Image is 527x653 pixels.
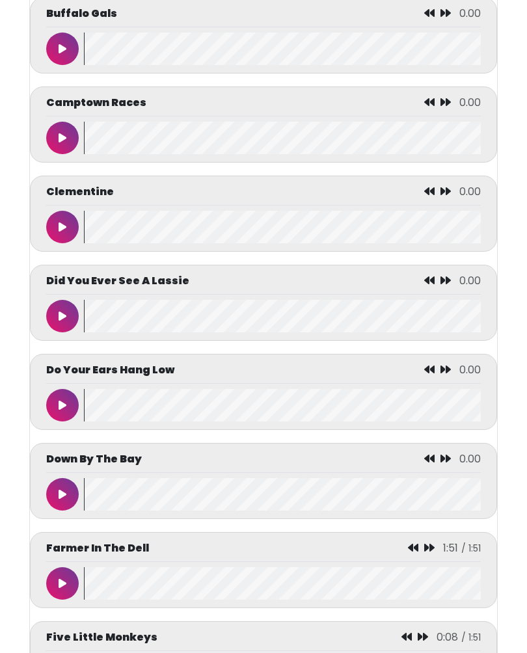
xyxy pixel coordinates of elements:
span: 0.00 [459,185,481,200]
span: / 1:51 [461,632,481,645]
span: / 1:51 [461,542,481,555]
span: 0:08 [437,630,458,645]
p: Camptown Races [46,96,146,111]
span: 0.00 [459,96,481,111]
p: Clementine [46,185,114,200]
span: 0.00 [459,452,481,467]
span: 0.00 [459,363,481,378]
p: Down By The Bay [46,452,142,468]
span: 0.00 [459,274,481,289]
p: Did You Ever See A Lassie [46,274,189,289]
span: 0.00 [459,7,481,21]
p: Buffalo Gals [46,7,117,22]
span: 1:51 [443,541,458,556]
p: Do Your Ears Hang Low [46,363,174,379]
p: Farmer In The Dell [46,541,149,557]
p: Five Little Monkeys [46,630,157,646]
